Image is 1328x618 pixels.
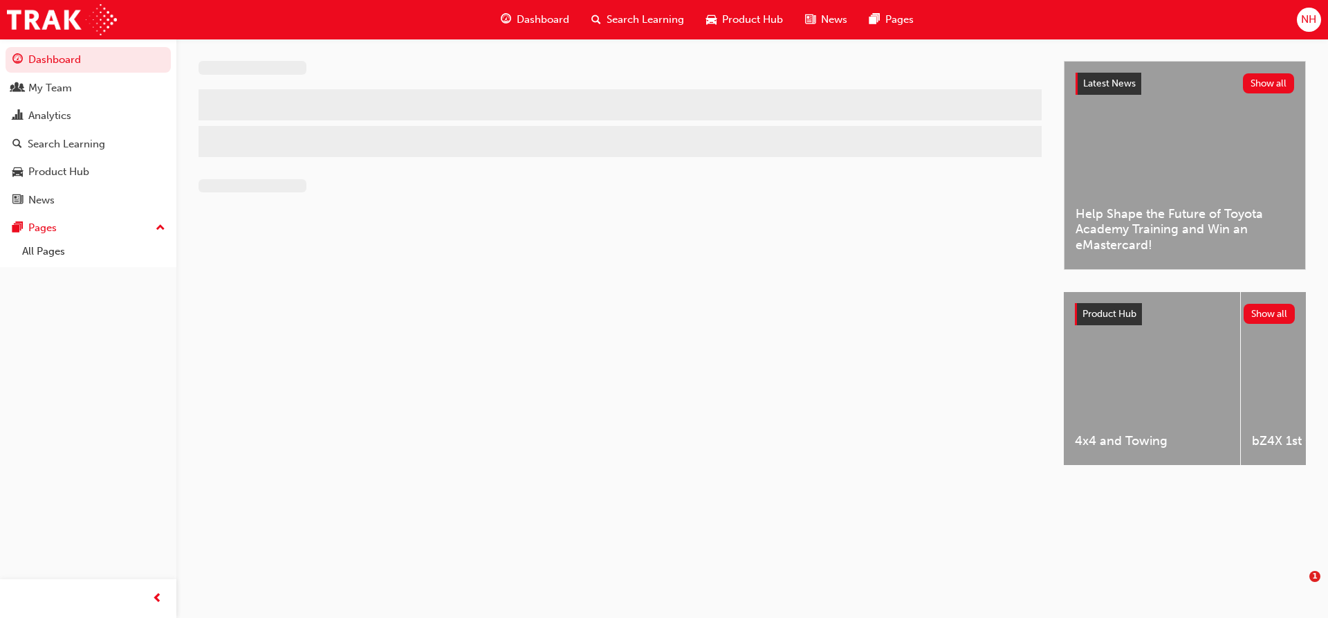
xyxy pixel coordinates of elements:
span: guage-icon [501,11,511,28]
a: Product HubShow all [1075,303,1295,325]
span: Search Learning [607,12,684,28]
a: news-iconNews [794,6,858,34]
span: Dashboard [517,12,569,28]
span: up-icon [156,219,165,237]
a: News [6,188,171,213]
span: guage-icon [12,54,23,66]
div: My Team [28,80,72,96]
span: Pages [885,12,914,28]
div: Analytics [28,108,71,124]
a: search-iconSearch Learning [580,6,695,34]
a: Product Hub [6,159,171,185]
span: Product Hub [722,12,783,28]
span: chart-icon [12,110,23,122]
a: My Team [6,75,171,101]
span: car-icon [706,11,717,28]
button: NH [1297,8,1321,32]
a: pages-iconPages [858,6,925,34]
a: Search Learning [6,131,171,157]
span: pages-icon [12,222,23,235]
div: News [28,192,55,208]
span: 1 [1309,571,1320,582]
span: 4x4 and Towing [1075,433,1229,449]
div: Search Learning [28,136,105,152]
a: Dashboard [6,47,171,73]
span: search-icon [12,138,22,151]
a: All Pages [17,241,171,262]
button: Pages [6,215,171,241]
span: people-icon [12,82,23,95]
span: pages-icon [869,11,880,28]
a: guage-iconDashboard [490,6,580,34]
a: Latest NewsShow all [1076,73,1294,95]
button: Show all [1244,304,1295,324]
iframe: Intercom live chat [1281,571,1314,604]
span: car-icon [12,166,23,179]
span: prev-icon [152,590,163,608]
a: Latest NewsShow allHelp Shape the Future of Toyota Academy Training and Win an eMastercard! [1064,61,1306,270]
button: Show all [1243,73,1295,93]
span: Latest News [1083,78,1136,89]
span: Help Shape the Future of Toyota Academy Training and Win an eMastercard! [1076,206,1294,253]
button: DashboardMy TeamAnalyticsSearch LearningProduct HubNews [6,44,171,215]
div: Product Hub [28,164,89,180]
img: Trak [7,4,117,35]
span: News [821,12,847,28]
span: NH [1301,12,1316,28]
span: Product Hub [1082,308,1136,320]
a: 4x4 and Towing [1064,292,1240,465]
span: news-icon [805,11,815,28]
a: Analytics [6,103,171,129]
span: news-icon [12,194,23,207]
a: car-iconProduct Hub [695,6,794,34]
span: search-icon [591,11,601,28]
div: Pages [28,220,57,236]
